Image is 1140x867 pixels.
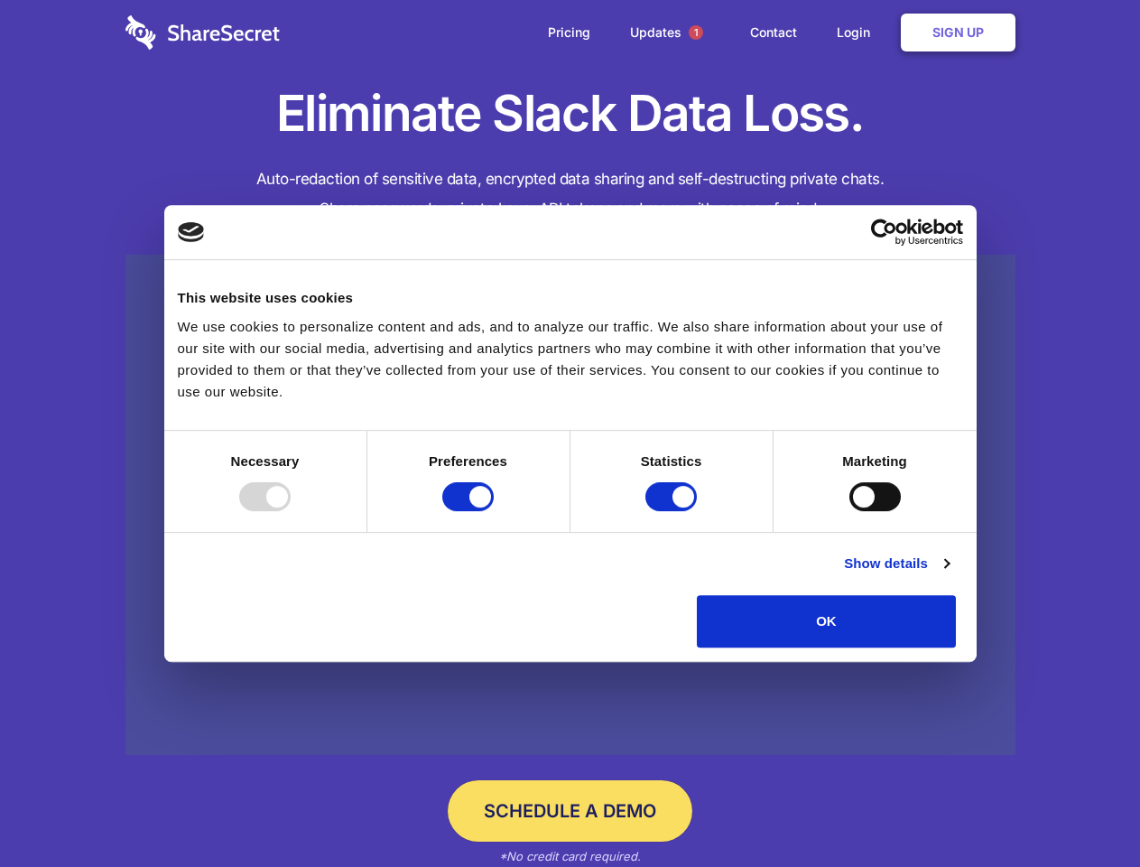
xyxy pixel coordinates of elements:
a: Schedule a Demo [448,780,692,842]
strong: Necessary [231,453,300,469]
span: 1 [689,25,703,40]
img: logo-wordmark-white-trans-d4663122ce5f474addd5e946df7df03e33cb6a1c49d2221995e7729f52c070b2.svg [125,15,280,50]
img: logo [178,222,205,242]
strong: Preferences [429,453,507,469]
div: This website uses cookies [178,287,963,309]
a: Wistia video thumbnail [125,255,1015,756]
div: We use cookies to personalize content and ads, and to analyze our traffic. We also share informat... [178,316,963,403]
a: Usercentrics Cookiebot - opens in a new window [805,219,963,246]
a: Sign Up [901,14,1015,51]
h4: Auto-redaction of sensitive data, encrypted data sharing and self-destructing private chats. Shar... [125,164,1015,224]
strong: Statistics [641,453,702,469]
a: Contact [732,5,815,61]
button: OK [697,595,956,648]
a: Show details [844,553,949,574]
a: Login [819,5,897,61]
a: Pricing [530,5,608,61]
h1: Eliminate Slack Data Loss. [125,81,1015,146]
strong: Marketing [842,453,907,469]
em: *No credit card required. [499,849,641,863]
